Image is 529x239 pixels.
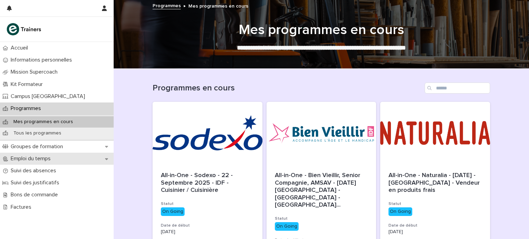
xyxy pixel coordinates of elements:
h1: Mes programmes en cours [153,22,490,38]
h3: Statut [161,201,254,207]
p: Accueil [8,45,33,51]
p: Emploi du temps [8,155,56,162]
img: K0CqGN7SDeD6s4JG8KQk [6,22,43,36]
h3: Date de début [388,223,482,228]
p: Suivi des absences [8,167,62,174]
p: [DATE] [388,229,482,235]
p: Kit Formateur [8,81,48,88]
input: Search [425,83,490,94]
p: Factures [8,204,37,210]
p: Suivi des justificatifs [8,180,65,186]
div: On Going [388,207,412,216]
div: All-in-One - Bien Vieillir, Senior Compagnie, AMSAV - 22 - Août 2025 - Île-de-France - Auxiliaire... [275,172,368,209]
p: Mes programmes en cours [8,119,79,125]
p: Mission Supercoach [8,69,63,75]
span: All-in-One - Naturalia - [DATE] - [GEOGRAPHIC_DATA] - Vendeur en produits frais [388,172,481,193]
h3: Statut [275,216,368,221]
p: [DATE] [161,229,254,235]
h3: Statut [388,201,482,207]
span: All-in-One - Sodexo - 22 - Septembre 2025 - IDF - Cuisinier / Cuisinière [161,172,235,193]
p: Mes programmes en cours [188,2,248,9]
div: On Going [161,207,185,216]
div: On Going [275,222,299,231]
h1: Programmes en cours [153,83,422,93]
h3: Date de début [161,223,254,228]
p: Groupes de formation [8,143,69,150]
span: All-in-One - Bien Vieillir, Senior Compagnie, AMSAV - [DATE][GEOGRAPHIC_DATA] - [GEOGRAPHIC_DATA]... [275,172,368,209]
p: Campus [GEOGRAPHIC_DATA] [8,93,91,100]
a: Programmes [153,1,181,9]
p: Informations personnelles [8,57,77,63]
p: Bons de commande [8,192,63,198]
p: Tous les programmes [8,130,67,136]
p: Programmes [8,105,46,112]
